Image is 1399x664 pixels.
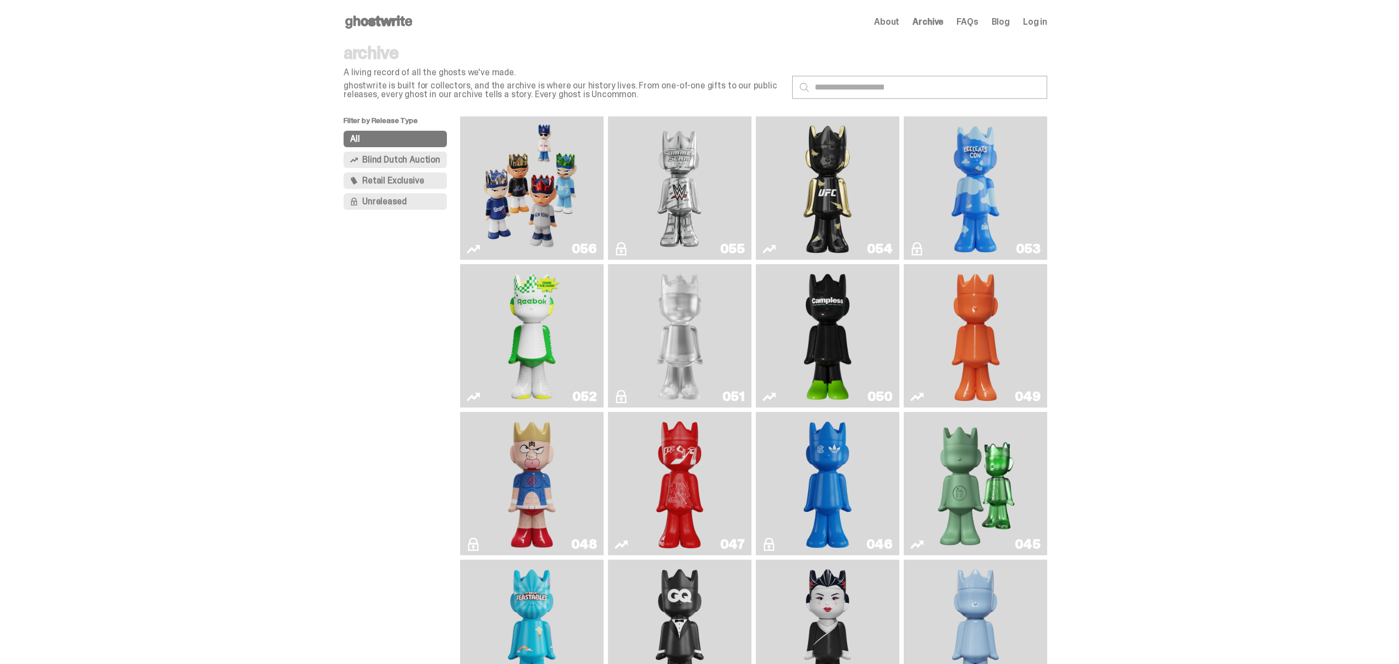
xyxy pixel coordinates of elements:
[867,242,893,255] div: 054
[478,121,585,255] img: Game Face (2025)
[874,18,899,26] a: About
[467,416,597,551] a: Kinnikuman
[572,390,597,403] div: 052
[1015,390,1041,403] div: 049
[615,121,745,255] a: I Was There SummerSlam
[467,121,597,255] a: Game Face (2025)
[799,269,857,403] img: Campless
[362,197,406,206] span: Unreleased
[571,538,597,551] div: 048
[615,269,745,403] a: LLLoyalty
[362,176,424,185] span: Retail Exclusive
[362,155,440,164] span: Blind Dutch Auction
[910,416,1041,551] a: Present
[651,269,709,403] img: LLLoyalty
[344,81,783,99] p: ghostwrite is built for collectors, and the archive is where our history lives. From one-of-one g...
[956,18,978,26] a: FAQs
[866,538,893,551] div: 046
[1015,538,1041,551] div: 045
[762,269,893,403] a: Campless
[344,68,783,77] p: A living record of all the ghosts we've made.
[344,44,783,62] p: archive
[344,193,447,210] button: Unreleased
[762,416,893,551] a: ComplexCon HK
[867,390,893,403] div: 050
[615,416,745,551] a: Skip
[467,269,597,403] a: Court Victory
[344,116,460,131] p: Filter by Release Type
[1016,242,1041,255] div: 053
[503,269,561,403] img: Court Victory
[929,416,1022,551] img: Present
[720,242,745,255] div: 055
[350,135,360,143] span: All
[947,269,1005,403] img: Schrödinger's ghost: Orange Vibe
[799,416,857,551] img: ComplexCon HK
[344,172,447,189] button: Retail Exclusive
[722,390,745,403] div: 051
[720,538,745,551] div: 047
[910,121,1041,255] a: ghooooost
[344,131,447,147] button: All
[1023,18,1047,26] a: Log in
[626,121,733,255] img: I Was There SummerSlam
[910,269,1041,403] a: Schrödinger's ghost: Orange Vibe
[651,416,709,551] img: Skip
[992,18,1010,26] a: Blog
[503,416,561,551] img: Kinnikuman
[799,121,857,255] img: Ruby
[762,121,893,255] a: Ruby
[913,18,943,26] a: Archive
[947,121,1005,255] img: ghooooost
[572,242,597,255] div: 056
[344,152,447,168] button: Blind Dutch Auction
